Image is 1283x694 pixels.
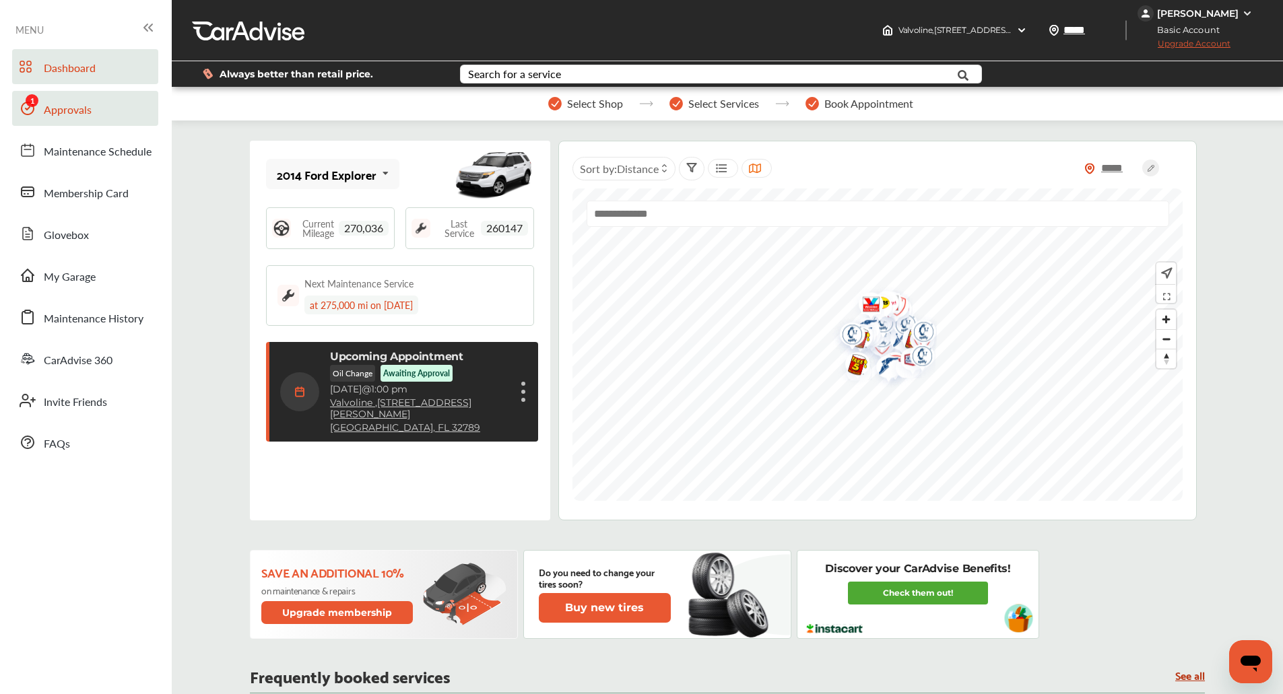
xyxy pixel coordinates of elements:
[44,227,89,244] span: Glovebox
[304,296,418,314] div: at 275,000 mi on [DATE]
[775,101,789,106] img: stepper-arrow.e24c07c6.svg
[12,300,158,335] a: Maintenance History
[437,219,481,238] span: Last Service
[1175,669,1205,681] a: See all
[830,316,863,358] div: Map marker
[15,24,44,35] span: MENU
[12,258,158,293] a: My Garage
[383,368,450,379] p: Awaiting Approval
[330,350,463,363] p: Upcoming Appointment
[886,349,921,378] img: logo-discount-tire.png
[453,144,534,205] img: mobile_8900_st0640_046.jpg
[874,287,908,330] div: Map marker
[12,425,158,460] a: FAQs
[849,285,882,328] div: Map marker
[423,563,506,625] img: update-membership.81812027.svg
[12,341,158,376] a: CarAdvise 360
[539,593,673,623] a: Buy new tires
[362,383,371,395] span: @
[1004,604,1033,633] img: instacart-vehicle.0979a191.svg
[1156,329,1176,349] button: Zoom out
[835,345,871,388] img: logo-take5.png
[44,310,143,328] span: Maintenance History
[203,68,213,79] img: dollor_label_vector.a70140d1.svg
[330,365,375,382] p: Oil Change
[669,97,683,110] img: stepper-checkmark.b5569197.svg
[882,25,893,36] img: header-home-logo.8d720a4f.svg
[44,185,129,203] span: Membership Card
[1229,640,1272,683] iframe: Button to launch messaging window
[857,287,891,322] div: Map marker
[1157,7,1239,20] div: [PERSON_NAME]
[688,98,759,110] span: Select Services
[44,102,92,119] span: Approvals
[825,561,1010,576] p: Discover your CarAdvise Benefits!
[548,97,562,110] img: stepper-checkmark.b5569197.svg
[872,345,906,388] div: Map marker
[272,219,291,238] img: steering_logo
[883,306,917,348] div: Map marker
[1016,25,1027,36] img: header-down-arrow.9dd2ce7d.svg
[890,341,924,383] div: Map marker
[261,565,416,580] p: Save an additional 10%
[277,168,376,181] div: 2014 Ford Explorer
[44,436,70,453] span: FAQs
[481,221,528,236] span: 260147
[339,221,389,236] span: 270,036
[220,69,373,79] span: Always better than retail price.
[866,348,900,388] div: Map marker
[280,372,319,411] img: calendar-icon.35d1de04.svg
[1084,163,1095,174] img: location_vector_orange.38f05af8.svg
[330,422,480,433] a: [GEOGRAPHIC_DATA], FL 32789
[866,348,902,388] img: logo-goodyear.png
[1156,330,1176,349] span: Zoom out
[1125,20,1127,40] img: header-divider.bc55588e.svg
[12,216,158,251] a: Glovebox
[687,547,776,642] img: new-tire.a0c7fe23.svg
[864,284,898,326] div: Map marker
[44,269,96,286] span: My Garage
[12,49,158,84] a: Dashboard
[1138,5,1154,22] img: jVpblrzwTbfkPYzPPzSLxeg0AAAAASUVORK5CYII=
[824,98,913,110] span: Book Appointment
[864,284,900,326] img: logo-pepboys.png
[44,352,112,370] span: CarAdvise 360
[330,383,362,395] span: [DATE]
[890,341,926,383] img: logo-aamco.png
[830,316,865,358] img: logo-get-spiffy.png
[845,310,878,350] div: Map marker
[468,69,561,79] div: Search for a service
[1156,310,1176,329] button: Zoom in
[1139,23,1230,37] span: Basic Account
[886,349,919,378] div: Map marker
[44,394,107,411] span: Invite Friends
[44,60,96,77] span: Dashboard
[805,624,865,633] img: instacart-logo.217963cc.svg
[539,566,671,589] p: Do you need to change your tires soon?
[900,337,933,380] div: Map marker
[412,219,430,238] img: maintenance_logo
[1138,38,1230,55] span: Upgrade Account
[845,310,880,350] img: logo-goodyear.png
[261,601,414,624] button: Upgrade membership
[901,313,937,355] img: logo-get-spiffy.png
[12,383,158,418] a: Invite Friends
[1158,266,1173,281] img: recenter.ce011a49.svg
[250,669,450,682] p: Frequently booked services
[805,97,819,110] img: stepper-checkmark.b5569197.svg
[12,133,158,168] a: Maintenance Schedule
[1049,25,1059,36] img: location_vector.a44bc228.svg
[1242,8,1253,19] img: WGsFRI8htEPBVLJbROoPRyZpYNWhNONpIPPETTm6eUC0GeLEiAAAAAElFTkSuQmCC
[44,143,152,161] span: Maintenance Schedule
[877,290,911,333] div: Map marker
[330,397,508,420] a: Valvoline ,[STREET_ADDRESS][PERSON_NAME]
[900,337,935,380] img: logo-get-spiffy.png
[639,101,653,106] img: stepper-arrow.e24c07c6.svg
[838,318,871,361] div: Map marker
[572,188,1183,501] canvas: Map
[567,98,623,110] span: Select Shop
[617,161,659,176] span: Distance
[580,161,659,176] span: Sort by :
[12,91,158,126] a: Approvals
